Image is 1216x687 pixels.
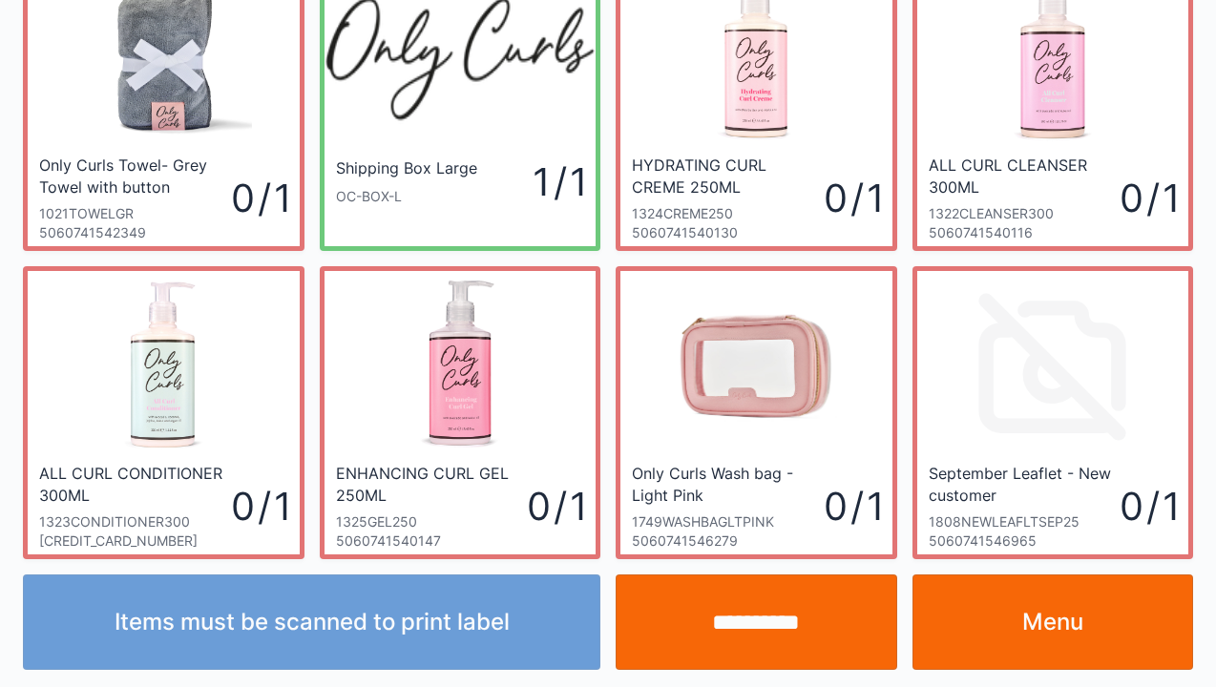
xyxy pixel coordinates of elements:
[527,479,584,533] div: 0 / 1
[1120,171,1177,225] div: 0 / 1
[929,204,1121,223] div: 1322CLEANSER300
[929,512,1121,531] div: 1808NEWLEAFLTSEP25
[39,463,226,505] div: ALL CURL CONDITIONER 300ML
[77,279,249,455] img: allcurlconditionerlarge_1200x.jpg
[231,479,288,533] div: 0 / 1
[336,531,528,551] div: 5060741540147
[1120,479,1177,533] div: 0 / 1
[231,171,288,225] div: 0 / 1
[632,155,819,197] div: HYDRATING CURL CREME 250ML
[929,155,1116,197] div: ALL CURL CLEANSER 300ML
[824,479,881,533] div: 0 / 1
[616,266,897,559] a: Only Curls Wash bag - Light Pink1749WASHBAGLTPINK50607415462790 / 1
[39,155,226,197] div: Only Curls Towel- Grey Towel with button fastening
[23,266,304,559] a: ALL CURL CONDITIONER 300ML1323CONDITIONER300[CREDIT_CARD_NUMBER]0 / 1
[39,204,231,223] div: 1021TOWELGR
[39,223,231,242] div: 5060741542349
[374,279,546,455] img: Enhancingcurlgellarge_1200x.jpg
[632,204,824,223] div: 1324CREME250
[336,157,477,179] div: Shipping Box Large
[39,531,231,551] div: [CREDIT_CARD_NUMBER]
[668,279,845,455] img: Pink_Washbag_1.jpg
[320,266,601,559] a: ENHANCING CURL GEL 250ML1325GEL25050607415401470 / 1
[336,463,523,505] div: ENHANCING CURL GEL 250ML
[632,512,824,531] div: 1749WASHBAGLTPINK
[632,531,824,551] div: 5060741546279
[482,155,585,209] div: 1 / 1
[929,463,1116,505] div: September Leaflet - New customer
[929,223,1121,242] div: 5060741540116
[632,223,824,242] div: 5060741540130
[336,187,482,206] div: OC-BOX-L
[912,266,1194,559] a: September Leaflet - New customer1808NEWLEAFLTSEP2550607415469650 / 1
[912,574,1194,670] a: Menu
[824,171,881,225] div: 0 / 1
[336,512,528,531] div: 1325GEL250
[39,512,231,531] div: 1323CONDITIONER300
[929,531,1121,551] div: 5060741546965
[632,463,819,505] div: Only Curls Wash bag - Light Pink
